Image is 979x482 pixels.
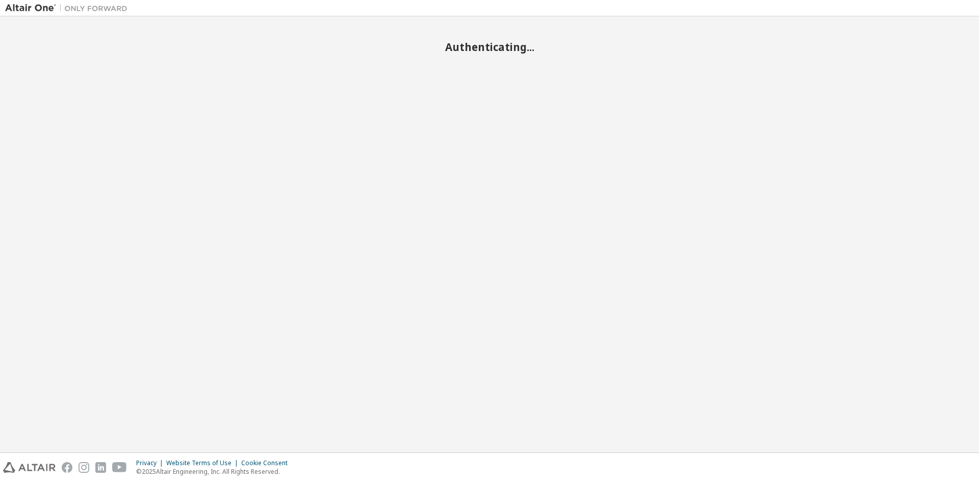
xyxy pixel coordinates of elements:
[136,459,166,467] div: Privacy
[166,459,241,467] div: Website Terms of Use
[5,40,974,54] h2: Authenticating...
[112,462,127,473] img: youtube.svg
[241,459,294,467] div: Cookie Consent
[79,462,89,473] img: instagram.svg
[136,467,294,476] p: © 2025 Altair Engineering, Inc. All Rights Reserved.
[62,462,72,473] img: facebook.svg
[3,462,56,473] img: altair_logo.svg
[5,3,133,13] img: Altair One
[95,462,106,473] img: linkedin.svg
